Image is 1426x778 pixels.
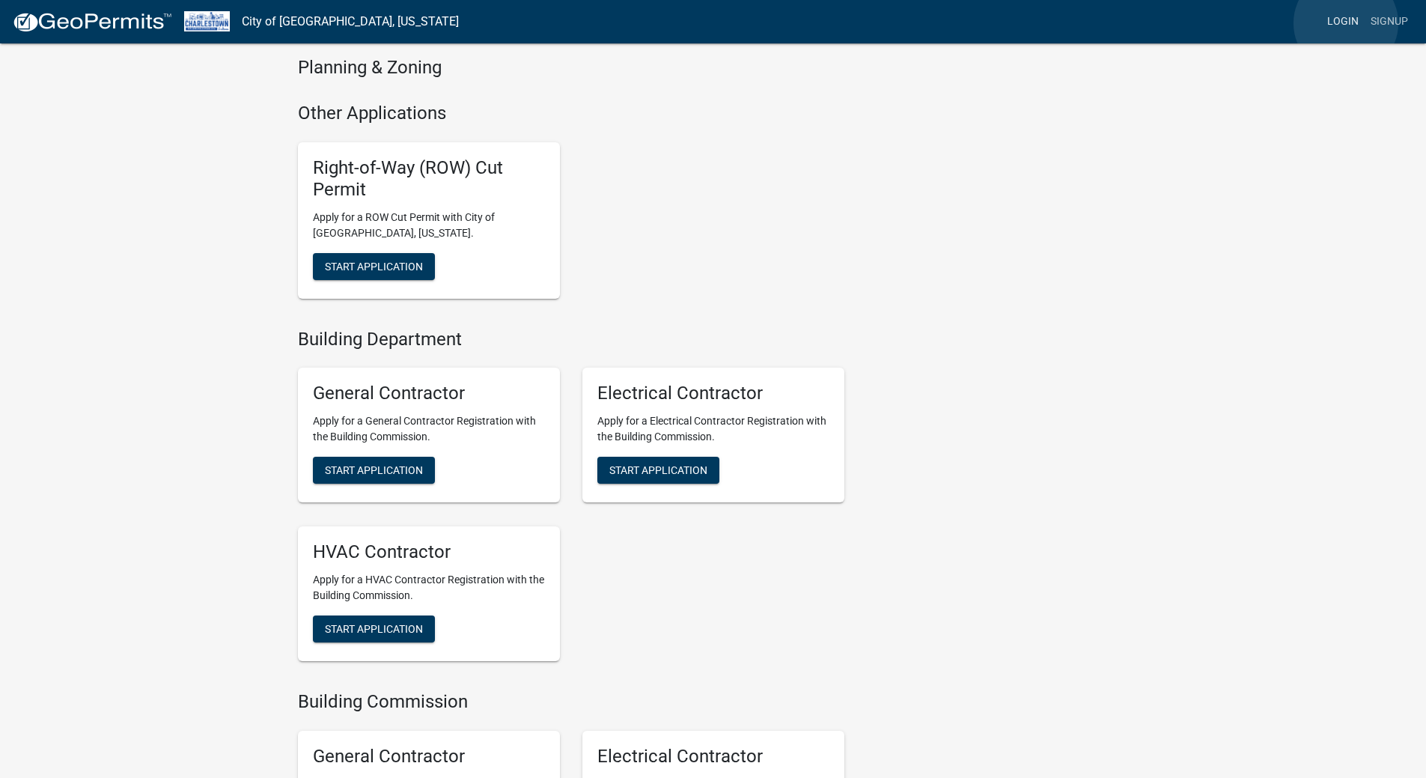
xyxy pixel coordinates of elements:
h5: Electrical Contractor [597,383,829,404]
span: Start Application [609,464,707,476]
a: Signup [1365,7,1414,36]
h4: Building Department [298,329,844,350]
wm-workflow-list-section: Other Applications [298,103,844,310]
button: Start Application [313,616,435,642]
button: Start Application [597,457,719,484]
span: Start Application [325,622,423,634]
img: City of Charlestown, Indiana [184,11,230,31]
h4: Planning & Zoning [298,57,844,79]
p: Apply for a General Contractor Registration with the Building Commission. [313,413,545,445]
p: Apply for a HVAC Contractor Registration with the Building Commission. [313,572,545,604]
h4: Building Commission [298,691,844,713]
button: Start Application [313,253,435,280]
p: Apply for a ROW Cut Permit with City of [GEOGRAPHIC_DATA], [US_STATE]. [313,210,545,241]
h5: Electrical Contractor [597,746,829,768]
a: Login [1321,7,1365,36]
h5: General Contractor [313,746,545,768]
h5: HVAC Contractor [313,541,545,563]
h4: Other Applications [298,103,844,124]
a: City of [GEOGRAPHIC_DATA], [US_STATE] [242,9,459,34]
button: Start Application [313,457,435,484]
h5: Right-of-Way (ROW) Cut Permit [313,157,545,201]
span: Start Application [325,464,423,476]
p: Apply for a Electrical Contractor Registration with the Building Commission. [597,413,829,445]
span: Start Application [325,260,423,272]
h5: General Contractor [313,383,545,404]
